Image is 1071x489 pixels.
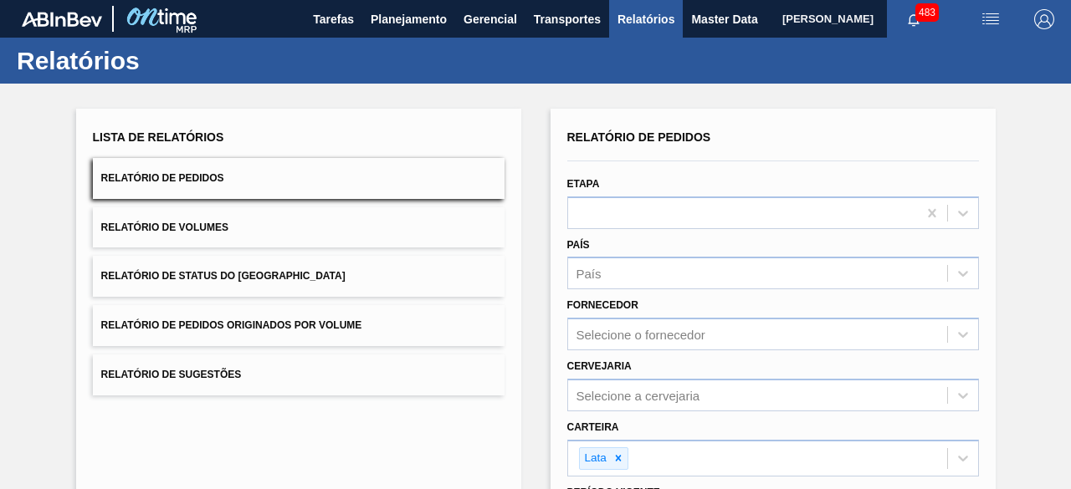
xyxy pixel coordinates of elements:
[576,388,700,402] div: Selecione a cervejaria
[93,256,505,297] button: Relatório de Status do [GEOGRAPHIC_DATA]
[93,158,505,199] button: Relatório de Pedidos
[93,354,505,395] button: Relatório de Sugestões
[567,239,590,251] label: País
[93,305,505,346] button: Relatório de Pedidos Originados por Volume
[691,9,757,29] span: Master Data
[1034,9,1054,29] img: Logout
[617,9,674,29] span: Relatórios
[887,8,940,31] button: Notificações
[981,9,1001,29] img: userActions
[567,130,711,144] span: Relatório de Pedidos
[93,130,224,144] span: Lista de Relatórios
[101,222,228,233] span: Relatório de Volumes
[101,270,346,282] span: Relatório de Status do [GEOGRAPHIC_DATA]
[567,299,638,311] label: Fornecedor
[567,421,619,433] label: Carteira
[101,369,242,380] span: Relatório de Sugestões
[22,12,102,27] img: TNhmsLtSVTkK8tSr43FrP2fwEKptu5GPRR3wAAAABJRU5ErkJggg==
[101,319,362,331] span: Relatório de Pedidos Originados por Volume
[17,51,314,70] h1: Relatórios
[567,178,600,190] label: Etapa
[464,9,517,29] span: Gerencial
[313,9,354,29] span: Tarefas
[576,267,602,281] div: País
[915,3,939,22] span: 483
[567,360,632,372] label: Cervejaria
[93,207,505,248] button: Relatório de Volumes
[534,9,601,29] span: Transportes
[580,448,609,469] div: Lata
[371,9,447,29] span: Planejamento
[101,172,224,184] span: Relatório de Pedidos
[576,328,705,342] div: Selecione o fornecedor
